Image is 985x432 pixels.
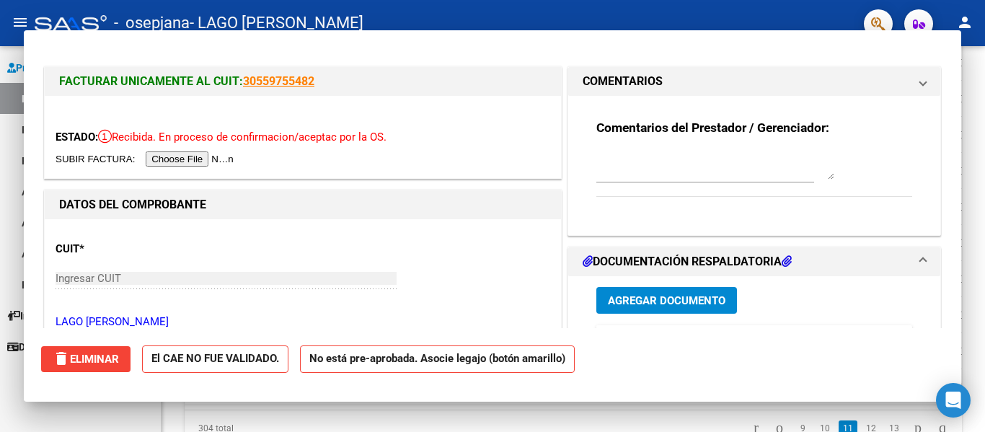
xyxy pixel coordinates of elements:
span: Agregar Documento [608,294,725,307]
div: Open Intercom Messenger [936,383,971,418]
strong: Comentarios del Prestador / Gerenciador: [596,120,829,135]
h1: DOCUMENTACIÓN RESPALDATORIA [583,253,792,270]
span: Eliminar [53,353,119,366]
strong: El CAE NO FUE VALIDADO. [142,345,288,374]
div: COMENTARIOS [568,96,940,235]
datatable-header-cell: Usuario [741,325,834,356]
p: LAGO [PERSON_NAME] [56,314,550,330]
a: 30559755482 [243,74,314,88]
datatable-header-cell: Acción [906,325,979,356]
datatable-header-cell: ID [596,325,632,356]
span: FACTURAR UNICAMENTE AL CUIT: [59,74,243,88]
span: Recibida. En proceso de confirmacion/aceptac por la OS. [98,131,387,144]
button: Eliminar [41,346,131,372]
p: CUIT [56,241,204,257]
span: - osepjana [114,7,190,39]
span: Prestadores / Proveedores [7,60,138,76]
strong: No está pre-aprobada. Asocie legajo (botón amarillo) [300,345,575,374]
span: Instructivos [7,308,74,324]
mat-icon: delete [53,350,70,367]
h1: COMENTARIOS [583,73,663,90]
span: Datos de contacto [7,339,102,355]
span: - LAGO [PERSON_NAME] [190,7,363,39]
datatable-header-cell: Subido [834,325,906,356]
mat-icon: menu [12,14,29,31]
datatable-header-cell: Documento [632,325,741,356]
mat-expansion-panel-header: COMENTARIOS [568,67,940,96]
span: ESTADO: [56,131,98,144]
strong: DATOS DEL COMPROBANTE [59,198,206,211]
mat-icon: person [956,14,973,31]
button: Agregar Documento [596,287,737,314]
mat-expansion-panel-header: DOCUMENTACIÓN RESPALDATORIA [568,247,940,276]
